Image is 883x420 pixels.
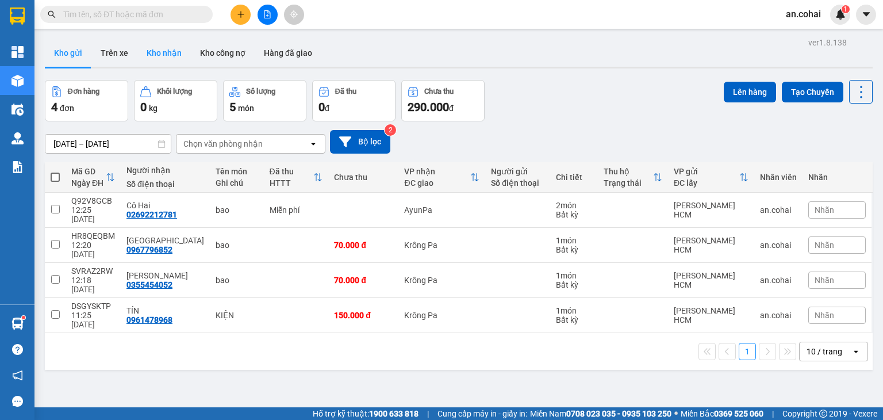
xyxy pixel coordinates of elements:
button: Chưa thu290.000đ [401,80,485,121]
span: đơn [60,104,74,113]
svg: open [851,347,861,356]
div: 10 / trang [807,346,842,357]
div: Bất kỳ [556,210,592,219]
strong: 0369 525 060 [714,409,763,418]
div: 1 món [556,306,592,315]
div: Đơn hàng [68,87,99,96]
sup: 1 [842,5,850,13]
span: Cung cấp máy in - giấy in: [437,407,527,420]
div: Chưa thu [424,87,454,96]
button: Số lượng5món [223,80,306,121]
div: Trạng thái [604,178,653,188]
div: an.cohai [760,240,797,250]
span: aim [290,10,298,18]
button: aim [284,5,304,25]
div: Nhật Khang [126,271,204,280]
span: Miền Bắc [681,407,763,420]
span: 0 [318,100,325,114]
div: 12:20 [DATE] [71,240,115,259]
div: Khối lượng [157,87,192,96]
div: 70.000 đ [334,240,393,250]
th: Toggle SortBy [598,162,668,193]
div: 0961478968 [126,315,172,324]
div: VP gửi [674,167,739,176]
span: | [427,407,429,420]
div: Người nhận [126,166,204,175]
div: bao [216,240,258,250]
div: THÁI SƠN [126,236,204,245]
span: question-circle [12,344,23,355]
span: đ [325,104,329,113]
img: warehouse-icon [11,75,24,87]
span: Hỗ trợ kỹ thuật: [313,407,419,420]
span: ⚪️ [674,411,678,416]
div: Số điện thoại [126,180,204,189]
div: Krông Pa [404,311,479,320]
div: Q92V8GCB [71,196,115,205]
button: Kho công nợ [191,39,255,67]
button: Kho gửi [45,39,91,67]
div: Krông Pa [404,276,479,285]
span: 1 [843,5,847,13]
div: 12:18 [DATE] [71,276,115,294]
div: Người gửi [491,167,544,176]
span: món [238,104,254,113]
th: Toggle SortBy [668,162,754,193]
div: Miễn phí [270,205,323,215]
div: [PERSON_NAME] HCM [674,201,748,219]
input: Tìm tên, số ĐT hoặc mã đơn [63,8,199,21]
span: Nhãn [815,240,834,250]
button: 1 [739,343,756,360]
div: HR8QEQBM [71,231,115,240]
div: Tên món [216,167,258,176]
span: 4 [51,100,57,114]
div: an.cohai [760,205,797,215]
div: 2 món [556,201,592,210]
div: 1 món [556,236,592,245]
th: Toggle SortBy [264,162,329,193]
span: 5 [229,100,236,114]
div: Mã GD [71,167,106,176]
div: bao [216,205,258,215]
div: Đã thu [270,167,314,176]
div: Đã thu [335,87,356,96]
span: 0 [140,100,147,114]
div: ĐC lấy [674,178,739,188]
div: TÍN [126,306,204,315]
button: Trên xe [91,39,137,67]
span: an.cohai [777,7,830,21]
div: 12:25 [DATE] [71,205,115,224]
button: file-add [258,5,278,25]
img: dashboard-icon [11,46,24,58]
div: ver 1.8.138 [808,36,847,49]
span: notification [12,370,23,381]
div: Ngày ĐH [71,178,106,188]
span: copyright [819,410,827,418]
div: Số lượng [246,87,275,96]
span: Nhãn [815,276,834,285]
span: kg [149,104,158,113]
th: Toggle SortBy [66,162,121,193]
div: Số điện thoại [491,178,544,188]
button: caret-down [856,5,876,25]
button: Hàng đã giao [255,39,321,67]
img: icon-new-feature [835,9,846,20]
img: warehouse-icon [11,132,24,144]
strong: 1900 633 818 [369,409,419,418]
div: 0355454052 [126,280,172,289]
button: Lên hàng [724,82,776,102]
th: Toggle SortBy [398,162,485,193]
div: Ghi chú [216,178,258,188]
span: message [12,396,23,407]
div: bao [216,276,258,285]
sup: 2 [385,124,396,136]
img: warehouse-icon [11,104,24,116]
div: Bất kỳ [556,280,592,289]
span: đ [449,104,454,113]
div: Krông Pa [404,240,479,250]
button: Bộ lọc [330,130,390,154]
div: 11:25 [DATE] [71,311,115,329]
div: Bất kỳ [556,245,592,254]
div: ĐC giao [404,178,470,188]
div: Chi tiết [556,173,592,182]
